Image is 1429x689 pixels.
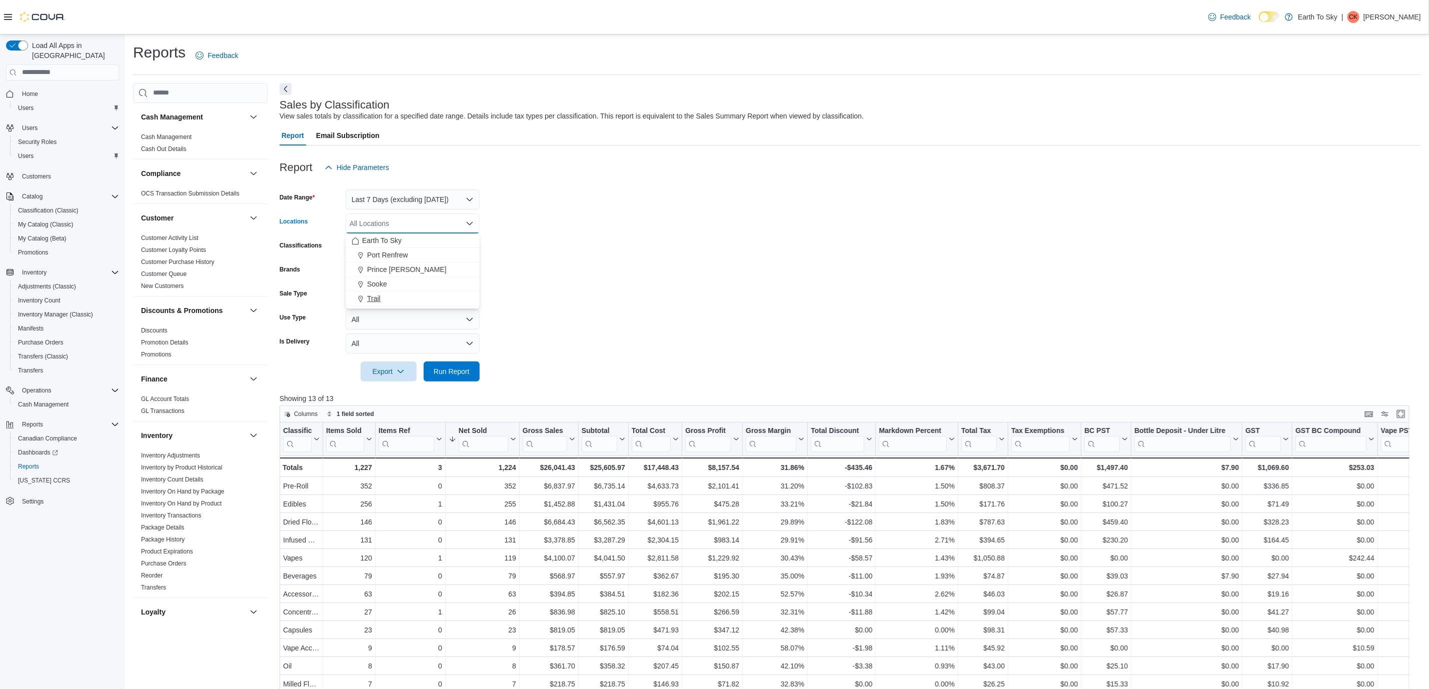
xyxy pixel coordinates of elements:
[18,234,67,242] span: My Catalog (Beta)
[141,112,203,122] h3: Cash Management
[459,426,508,451] div: Net Sold
[346,189,480,209] button: Last 7 Days (excluding [DATE])
[280,337,310,345] label: Is Delivery
[2,169,123,183] button: Customers
[346,277,480,291] button: Sooke
[811,426,864,451] div: Total Discount
[14,398,119,410] span: Cash Management
[961,426,1005,451] button: Total Tax
[14,446,62,458] a: Dashboards
[14,232,71,244] a: My Catalog (Beta)
[280,313,306,321] label: Use Type
[208,50,238,60] span: Feedback
[459,426,508,435] div: Net Sold
[141,338,189,346] span: Promotion Details
[18,418,47,430] button: Reports
[141,133,192,141] span: Cash Management
[2,86,123,101] button: Home
[1084,426,1120,451] div: BC PST
[685,461,739,473] div: $8,157.54
[326,426,364,451] div: Items Sold
[10,473,123,487] button: [US_STATE] CCRS
[14,102,38,114] a: Users
[141,500,222,507] a: Inventory On Hand by Product
[10,203,123,217] button: Classification (Classic)
[141,407,185,414] a: GL Transactions
[141,282,184,289] a: New Customers
[1349,11,1358,23] span: CK
[10,349,123,363] button: Transfers (Classic)
[18,104,34,112] span: Users
[879,461,954,473] div: 1.67%
[367,264,447,274] span: Prince [PERSON_NAME]
[18,494,119,507] span: Settings
[326,461,372,473] div: 1,227
[141,168,181,178] h3: Compliance
[337,410,374,418] span: 1 field sorted
[685,426,731,451] div: Gross Profit
[141,339,189,346] a: Promotion Details
[2,265,123,279] button: Inventory
[811,461,872,473] div: -$435.46
[367,250,408,260] span: Port Renfrew
[1379,408,1391,420] button: Display options
[14,218,78,230] a: My Catalog (Classic)
[346,248,480,262] button: Port Renfrew
[523,426,567,435] div: Gross Sales
[280,393,1421,403] p: Showing 13 of 13
[2,121,123,135] button: Users
[10,431,123,445] button: Canadian Compliance
[141,374,246,384] button: Finance
[18,495,48,507] a: Settings
[14,204,119,216] span: Classification (Classic)
[18,462,39,470] span: Reports
[141,246,206,253] a: Customer Loyalty Points
[141,560,187,567] a: Purchase Orders
[337,162,389,172] span: Hide Parameters
[248,429,260,441] button: Inventory
[280,83,292,95] button: Next
[14,204,83,216] a: Classification (Classic)
[10,321,123,335] button: Manifests
[523,426,567,451] div: Gross Sales
[282,125,304,145] span: Report
[14,364,47,376] a: Transfers
[632,461,679,473] div: $17,448.43
[14,460,43,472] a: Reports
[1134,426,1231,435] div: Bottle Deposit - Under Litre
[1134,426,1239,451] button: Bottle Deposit - Under Litre
[14,280,119,292] span: Adjustments (Classic)
[14,294,119,306] span: Inventory Count
[20,12,65,22] img: Cova
[133,131,268,159] div: Cash Management
[18,152,34,160] span: Users
[141,430,246,440] button: Inventory
[141,451,200,459] span: Inventory Adjustments
[18,310,93,318] span: Inventory Manager (Classic)
[141,133,192,140] a: Cash Management
[18,266,119,278] span: Inventory
[283,426,312,451] div: Classification
[14,322,48,334] a: Manifests
[192,45,242,65] a: Feedback
[1011,426,1070,435] div: Tax Exemptions
[280,111,864,121] div: View sales totals by classification for a specified date range. Details include tax types per cla...
[280,217,308,225] label: Locations
[14,474,74,486] a: [US_STATE] CCRS
[280,161,313,173] h3: Report
[1298,11,1337,23] p: Earth To Sky
[10,101,123,115] button: Users
[14,294,65,306] a: Inventory Count
[685,426,731,435] div: Gross Profit
[811,426,872,451] button: Total Discount
[582,426,617,435] div: Subtotal
[14,322,119,334] span: Manifests
[22,497,44,505] span: Settings
[346,333,480,353] button: All
[141,488,225,495] a: Inventory On Hand by Package
[18,266,51,278] button: Inventory
[18,122,119,134] span: Users
[326,426,364,435] div: Items Sold
[14,308,119,320] span: Inventory Manager (Classic)
[346,233,480,306] div: Choose from the following options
